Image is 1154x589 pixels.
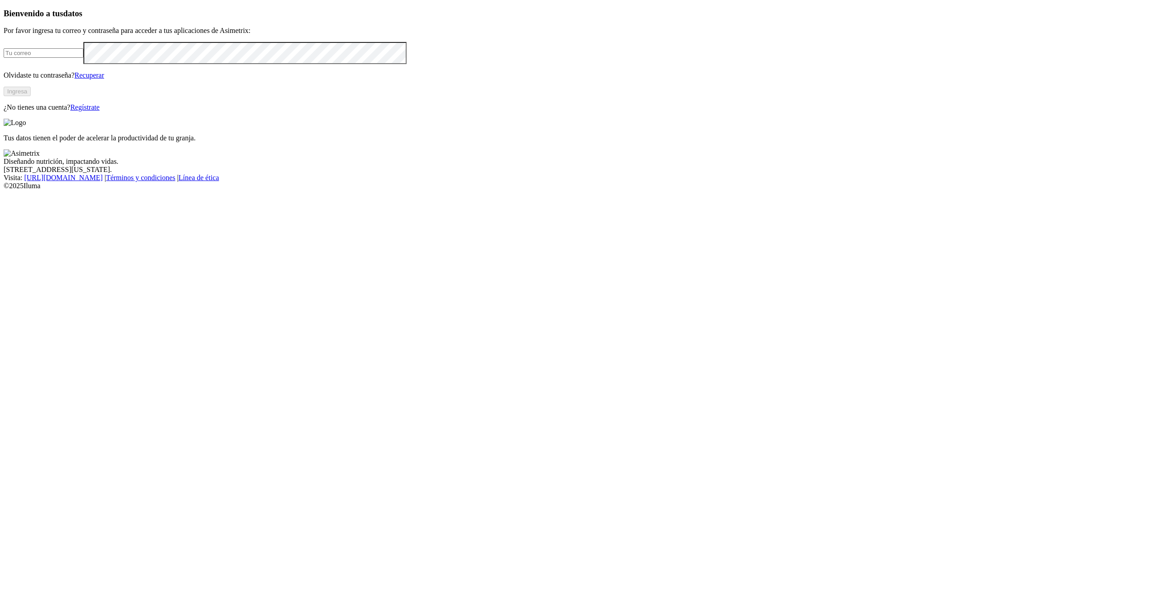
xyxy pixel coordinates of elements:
p: ¿No tienes una cuenta? [4,103,1150,111]
img: Asimetrix [4,149,40,158]
div: [STREET_ADDRESS][US_STATE]. [4,166,1150,174]
button: Ingresa [4,87,31,96]
input: Tu correo [4,48,83,58]
a: Línea de ética [179,174,219,181]
span: datos [63,9,82,18]
a: Términos y condiciones [106,174,175,181]
p: Por favor ingresa tu correo y contraseña para acceder a tus aplicaciones de Asimetrix: [4,27,1150,35]
img: Logo [4,119,26,127]
p: Olvidaste tu contraseña? [4,71,1150,79]
a: Recuperar [74,71,104,79]
div: © 2025 Iluma [4,182,1150,190]
h3: Bienvenido a tus [4,9,1150,19]
div: Visita : | | [4,174,1150,182]
div: Diseñando nutrición, impactando vidas. [4,158,1150,166]
p: Tus datos tienen el poder de acelerar la productividad de tu granja. [4,134,1150,142]
a: [URL][DOMAIN_NAME] [24,174,103,181]
a: Regístrate [70,103,100,111]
